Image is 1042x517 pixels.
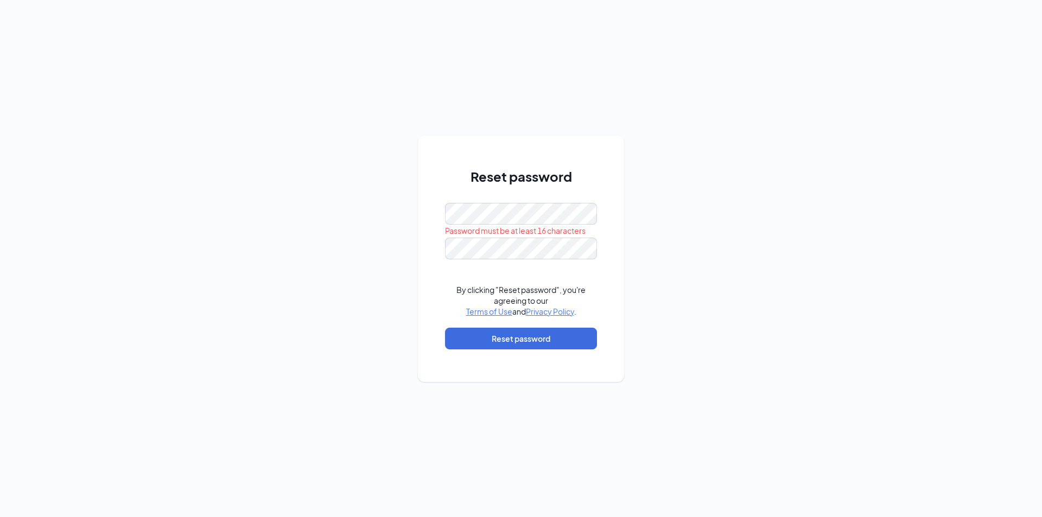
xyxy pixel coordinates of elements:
button: Reset password [445,328,597,349]
div: Password must be at least 16 characters [445,225,597,237]
h1: Reset password [445,167,597,186]
div: By clicking "Reset password", you're agreeing to our and . [445,284,597,317]
a: Privacy Policy [526,307,574,316]
a: Terms of Use [466,307,512,316]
